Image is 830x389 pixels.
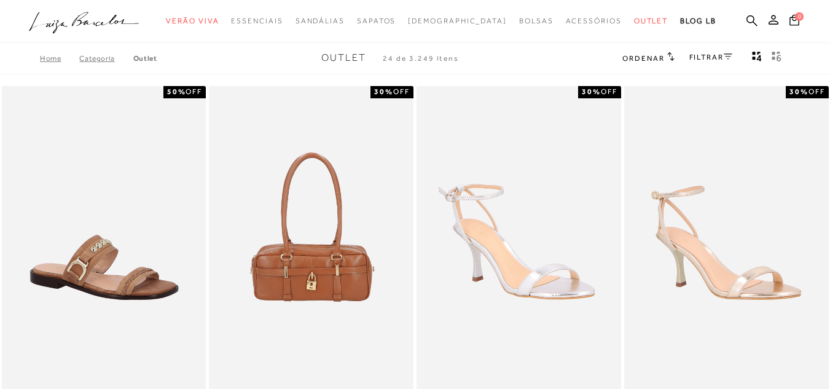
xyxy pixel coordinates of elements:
span: OFF [601,87,617,96]
a: Categoria [79,54,133,63]
span: Sandálias [296,17,345,25]
button: 0 [786,14,803,30]
a: Home [40,54,79,63]
a: categoryNavScreenReaderText [296,10,345,33]
a: noSubCategoriesText [408,10,507,33]
span: Outlet [634,17,668,25]
a: FILTRAR [689,53,732,61]
span: OFF [186,87,202,96]
a: categoryNavScreenReaderText [566,10,622,33]
span: Acessórios [566,17,622,25]
a: BLOG LB [680,10,716,33]
span: 0 [795,12,804,21]
a: categoryNavScreenReaderText [231,10,283,33]
a: categoryNavScreenReaderText [519,10,554,33]
span: BLOG LB [680,17,716,25]
span: Verão Viva [166,17,219,25]
span: Bolsas [519,17,554,25]
a: Outlet [133,54,157,63]
span: OFF [393,87,410,96]
strong: 30% [374,87,393,96]
span: Essenciais [231,17,283,25]
a: categoryNavScreenReaderText [166,10,219,33]
button: gridText6Desc [768,50,785,66]
strong: 30% [789,87,808,96]
span: OFF [808,87,825,96]
button: Mostrar 4 produtos por linha [748,50,765,66]
strong: 50% [167,87,186,96]
a: categoryNavScreenReaderText [634,10,668,33]
a: categoryNavScreenReaderText [357,10,396,33]
span: Sapatos [357,17,396,25]
strong: 30% [582,87,601,96]
span: Ordenar [622,54,664,63]
span: [DEMOGRAPHIC_DATA] [408,17,507,25]
span: Outlet [321,52,366,63]
span: 24 de 3.249 itens [383,54,459,63]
